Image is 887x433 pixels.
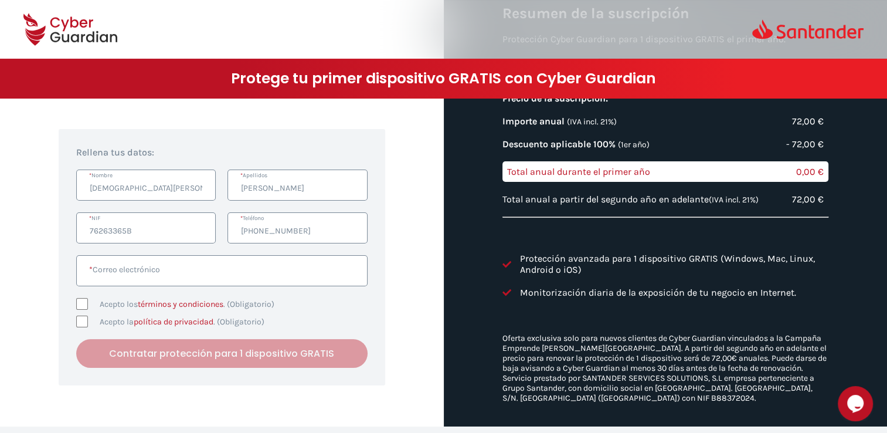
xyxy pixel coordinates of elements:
[618,140,650,150] span: (1er año)
[567,117,617,127] span: (IVA incl. 21%)
[502,116,565,127] strong: Importe anual
[796,166,824,177] p: 0,00 €
[520,253,829,275] p: Protección avanzada para 1 dispositivo GRATIS (Windows, Mac, Linux, Android o iOS)
[76,147,368,158] h4: Rellena tus datos:
[59,106,385,117] p: ¡Aprovecha esta oportunidad!
[138,299,223,309] a: términos y condiciones
[502,333,829,403] p: Oferta exclusiva solo para nuevos clientes de Cyber Guardian vinculados a la Campaña Emprende [PE...
[709,195,759,205] span: (IVA incl. 21%)
[100,317,368,327] label: Acepto la . (Obligatorio)
[502,138,616,150] strong: Descuento aplicable 100%
[792,194,824,205] p: 72,00 €
[786,138,824,150] p: - 72,00 €
[100,299,368,309] label: Acepto los . (Obligatorio)
[520,287,829,298] p: Monitorización diaria de la exposición de tu negocio en Internet.
[838,386,875,421] iframe: chat widget
[134,317,213,327] a: política de privacidad
[76,339,368,368] button: Contratar protección para 1 dispositivo GRATIS
[507,166,650,177] p: Total anual durante el primer año
[502,194,759,205] p: Total anual a partir del segundo año en adelante
[227,212,367,243] input: Introduce un número de teléfono válido.
[792,116,824,127] p: 72,00 €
